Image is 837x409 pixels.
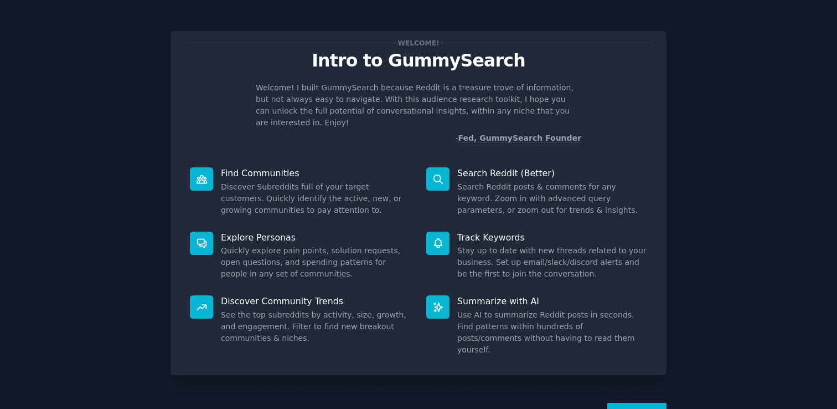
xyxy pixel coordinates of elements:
[455,132,581,144] div: -
[221,232,411,243] p: Explore Personas
[256,82,581,129] p: Welcome! I built GummySearch because Reddit is a treasure trove of information, but not always ea...
[457,309,647,356] dd: Use AI to summarize Reddit posts in seconds. Find patterns within hundreds of posts/comments with...
[458,134,581,143] a: Fed, GummySearch Founder
[457,295,647,307] p: Summarize with AI
[221,167,411,179] p: Find Communities
[457,245,647,280] dd: Stay up to date with new threads related to your business. Set up email/slack/discord alerts and ...
[221,295,411,307] p: Discover Community Trends
[221,309,411,344] dd: See the top subreddits by activity, size, growth, and engagement. Filter to find new breakout com...
[221,245,411,280] dd: Quickly explore pain points, solution requests, open questions, and spending patterns for people ...
[396,37,441,49] span: Welcome!
[457,232,647,243] p: Track Keywords
[457,167,647,179] p: Search Reddit (Better)
[457,181,647,216] dd: Search Reddit posts & comments for any keyword. Zoom in with advanced query parameters, or zoom o...
[221,181,411,216] dd: Discover Subreddits full of your target customers. Quickly identify the active, new, or growing c...
[182,51,655,70] p: Intro to GummySearch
